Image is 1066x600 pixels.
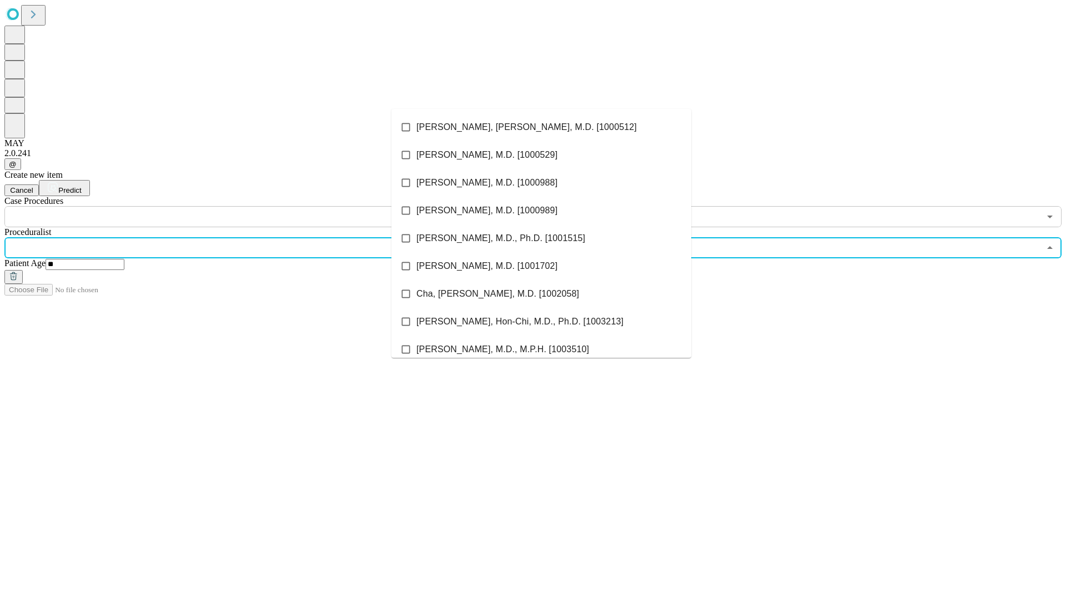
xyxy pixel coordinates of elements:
[4,158,21,170] button: @
[416,148,557,162] span: [PERSON_NAME], M.D. [1000529]
[416,121,637,134] span: [PERSON_NAME], [PERSON_NAME], M.D. [1000512]
[10,186,33,194] span: Cancel
[1042,209,1058,224] button: Open
[39,180,90,196] button: Predict
[1042,240,1058,256] button: Close
[58,186,81,194] span: Predict
[4,184,39,196] button: Cancel
[9,160,17,168] span: @
[4,258,46,268] span: Patient Age
[416,343,589,356] span: [PERSON_NAME], M.D., M.P.H. [1003510]
[4,227,51,237] span: Proceduralist
[4,170,63,179] span: Create new item
[4,138,1062,148] div: MAY
[416,315,623,328] span: [PERSON_NAME], Hon-Chi, M.D., Ph.D. [1003213]
[4,148,1062,158] div: 2.0.241
[416,232,585,245] span: [PERSON_NAME], M.D., Ph.D. [1001515]
[416,204,557,217] span: [PERSON_NAME], M.D. [1000989]
[4,196,63,206] span: Scheduled Procedure
[416,176,557,189] span: [PERSON_NAME], M.D. [1000988]
[416,259,557,273] span: [PERSON_NAME], M.D. [1001702]
[416,287,579,301] span: Cha, [PERSON_NAME], M.D. [1002058]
